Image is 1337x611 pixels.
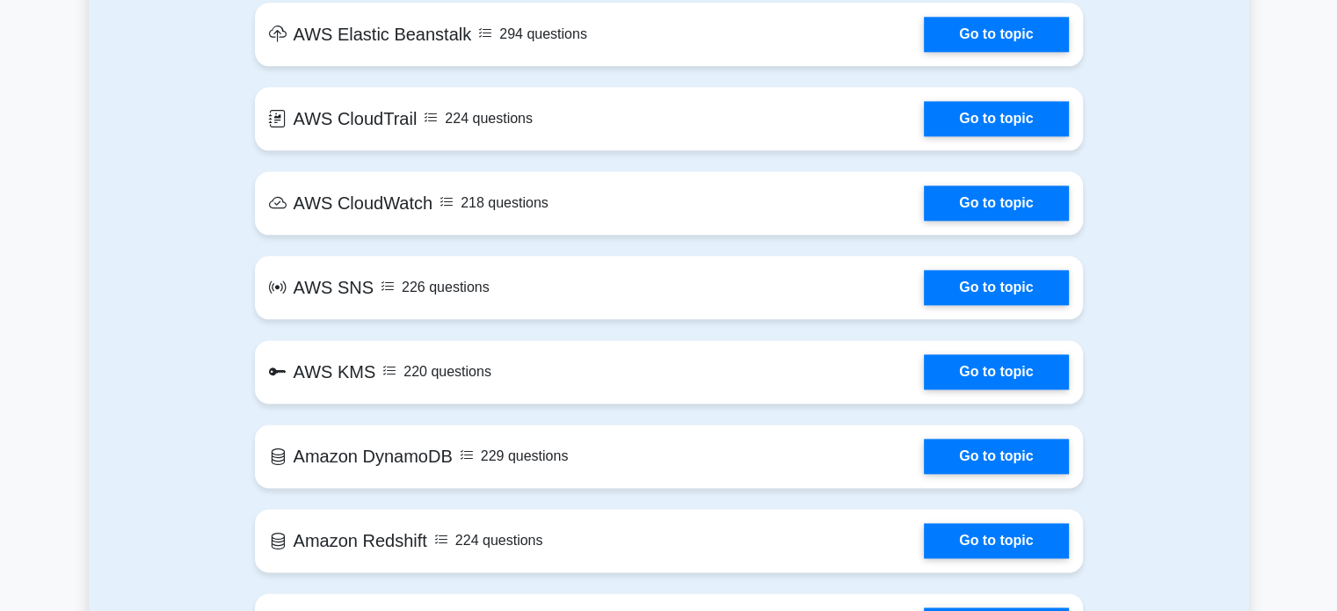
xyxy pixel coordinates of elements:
a: Go to topic [924,354,1068,389]
a: Go to topic [924,270,1068,305]
a: Go to topic [924,17,1068,52]
a: Go to topic [924,439,1068,474]
a: Go to topic [924,185,1068,221]
a: Go to topic [924,523,1068,558]
a: Go to topic [924,101,1068,136]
